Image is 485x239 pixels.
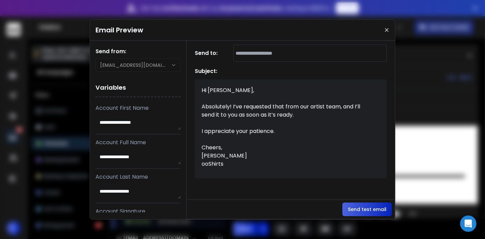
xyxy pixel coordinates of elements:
[202,160,372,168] div: ooShirts
[202,152,372,160] div: [PERSON_NAME]
[202,86,372,94] div: Hi [PERSON_NAME],
[202,144,372,152] div: Cheers,
[202,103,372,119] p: Absolutely! I’ve requested that from our artist team, and I’ll send it to you as soon as it’s ready.
[342,203,392,216] button: Send test email
[460,215,476,232] div: Open Intercom Messenger
[202,127,372,135] div: I appreciate your patience.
